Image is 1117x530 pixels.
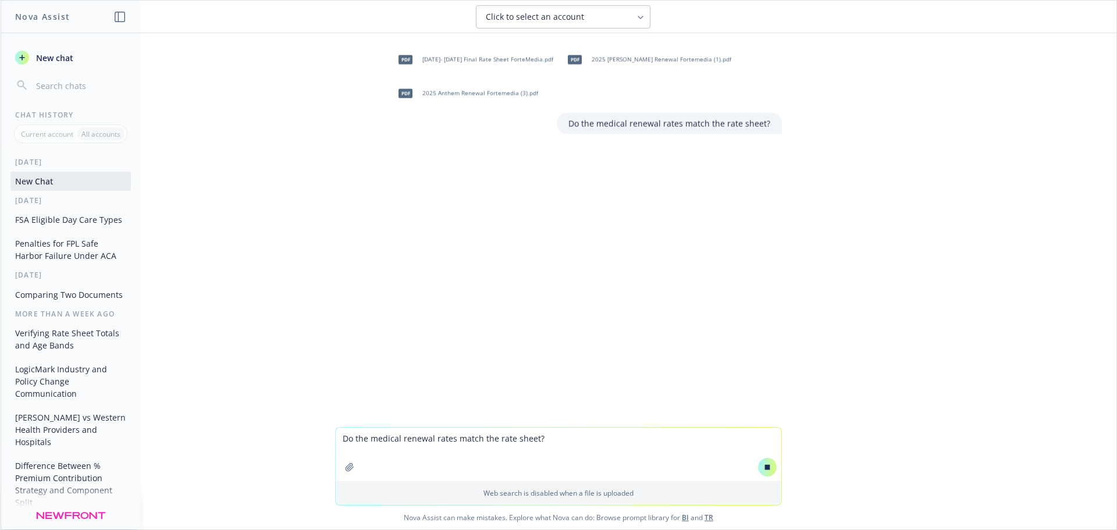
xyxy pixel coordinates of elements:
span: New chat [34,52,73,64]
button: Penalties for FPL Safe Harbor Failure Under ACA [10,234,131,265]
button: Click to select an account [476,5,650,29]
button: Verifying Rate Sheet Totals and Age Bands [10,323,131,355]
div: More than a week ago [1,309,140,319]
input: Search chats [34,77,126,94]
span: Click to select an account [486,11,584,23]
button: Difference Between % Premium Contribution Strategy and Component Split [10,456,131,512]
button: LogicMark Industry and Policy Change Communication [10,360,131,403]
div: [DATE] [1,270,140,280]
h1: Nova Assist [15,10,70,23]
span: Nova Assist can make mistakes. Explore what Nova can do: Browse prompt library for and [5,506,1112,529]
a: BI [682,513,689,522]
span: 2025 [PERSON_NAME] Renewal Fortemedia (1).pdf [592,56,731,63]
div: pdf[DATE]- [DATE] Final Rate Sheet ForteMedia.pdf [391,45,556,74]
button: FSA Eligible Day Care Types [10,210,131,229]
div: pdf2025 [PERSON_NAME] Renewal Fortemedia (1).pdf [560,45,734,74]
p: Do the medical renewal rates match the rate sheet? [568,118,770,130]
div: [DATE] [1,195,140,205]
span: pdf [568,55,582,64]
button: Comparing Two Documents [10,285,131,304]
p: All accounts [81,129,120,139]
button: New Chat [10,172,131,191]
div: pdf2025 Anthem Renewal Fortemedia (3).pdf [391,79,540,108]
span: 2025 Anthem Renewal Fortemedia (3).pdf [422,90,538,97]
button: New chat [10,47,131,68]
p: Web search is disabled when a file is uploaded [343,488,774,498]
button: [PERSON_NAME] vs Western Health Providers and Hospitals [10,408,131,451]
p: Current account [21,129,73,139]
a: TR [705,513,713,522]
span: [DATE]- [DATE] Final Rate Sheet ForteMedia.pdf [422,56,553,63]
div: Chat History [1,110,140,120]
span: pdf [399,89,412,98]
div: [DATE] [1,157,140,167]
span: pdf [399,55,412,64]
